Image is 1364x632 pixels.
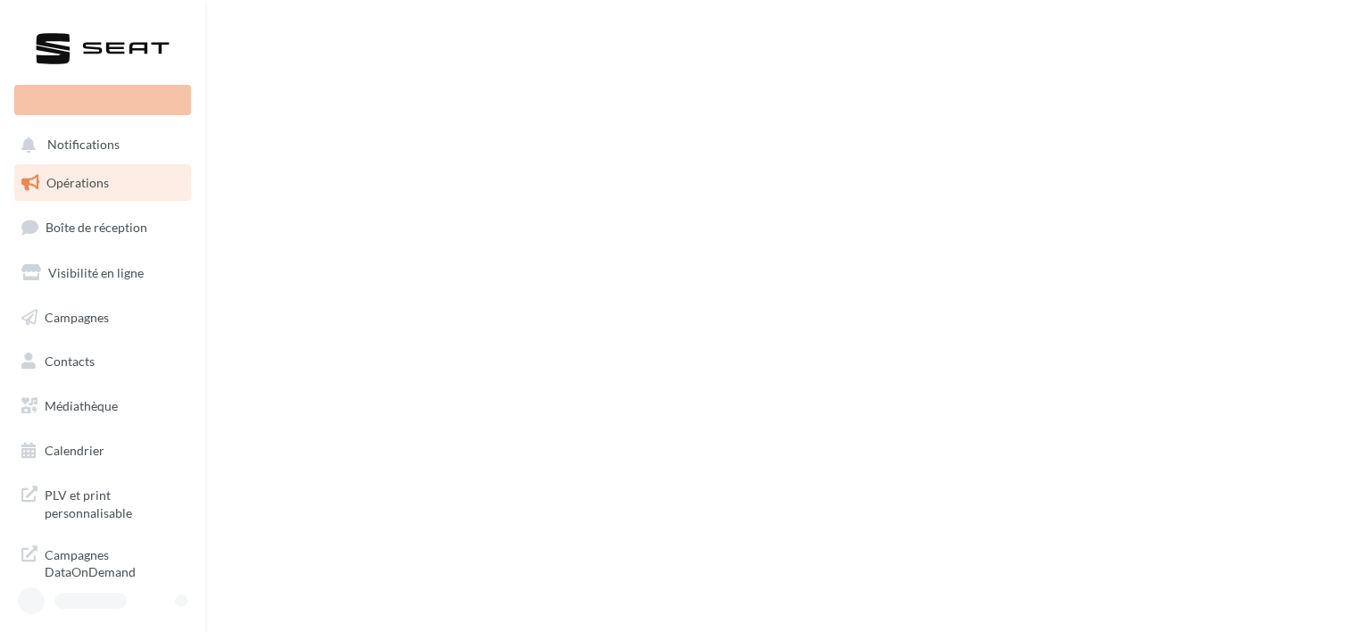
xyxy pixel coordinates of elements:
a: Campagnes [11,299,195,337]
a: Calendrier [11,432,195,470]
a: Visibilité en ligne [11,254,195,292]
a: Médiathèque [11,387,195,425]
span: Notifications [47,137,120,153]
div: Nouvelle campagne [14,85,191,115]
a: Opérations [11,164,195,202]
span: Campagnes [45,309,109,324]
span: Boîte de réception [46,220,147,235]
a: Contacts [11,343,195,380]
span: Campagnes DataOnDemand [45,543,184,581]
span: Opérations [46,175,109,190]
a: Boîte de réception [11,208,195,246]
span: Médiathèque [45,398,118,413]
span: Calendrier [45,443,104,458]
span: PLV et print personnalisable [45,483,184,521]
span: Visibilité en ligne [48,265,144,280]
a: PLV et print personnalisable [11,476,195,528]
a: Campagnes DataOnDemand [11,536,195,588]
span: Contacts [45,353,95,369]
